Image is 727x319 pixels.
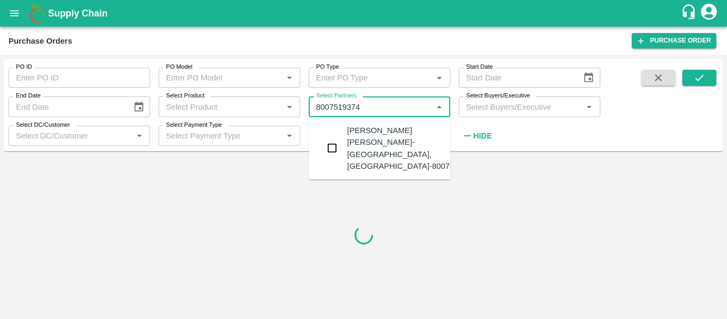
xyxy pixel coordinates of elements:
[283,71,296,85] button: Open
[681,4,699,23] div: customer-support
[459,68,575,88] input: Start Date
[9,68,150,88] input: Enter PO ID
[27,3,48,24] img: logo
[48,6,681,21] a: Supply Chain
[632,33,716,48] a: Purchase Order
[473,132,492,140] strong: Hide
[316,92,357,100] label: Select Partners
[162,71,279,85] input: Enter PO Model
[166,121,222,129] label: Select Payment Type
[347,125,476,172] div: [PERSON_NAME] [PERSON_NAME]-[GEOGRAPHIC_DATA], [GEOGRAPHIC_DATA]-8007519374
[312,100,429,113] input: Select Partners
[462,100,580,113] input: Select Buyers/Executive
[166,92,204,100] label: Select Product
[432,71,446,85] button: Open
[459,127,495,145] button: Hide
[16,63,32,71] label: PO ID
[16,92,40,100] label: End Date
[162,129,266,143] input: Select Payment Type
[466,92,530,100] label: Select Buyers/Executive
[166,63,193,71] label: PO Model
[283,129,296,143] button: Open
[12,129,129,143] input: Select DC/Customer
[9,34,72,48] div: Purchase Orders
[699,2,718,24] div: account of current user
[129,97,149,117] button: Choose date
[579,68,599,88] button: Choose date
[48,8,108,19] b: Supply Chain
[16,121,70,129] label: Select DC/Customer
[466,63,493,71] label: Start Date
[9,96,125,117] input: End Date
[2,1,27,26] button: open drawer
[316,63,339,71] label: PO Type
[312,71,429,85] input: Enter PO Type
[133,129,146,143] button: Open
[283,100,296,114] button: Open
[432,100,446,114] button: Close
[162,100,279,113] input: Select Product
[582,100,596,114] button: Open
